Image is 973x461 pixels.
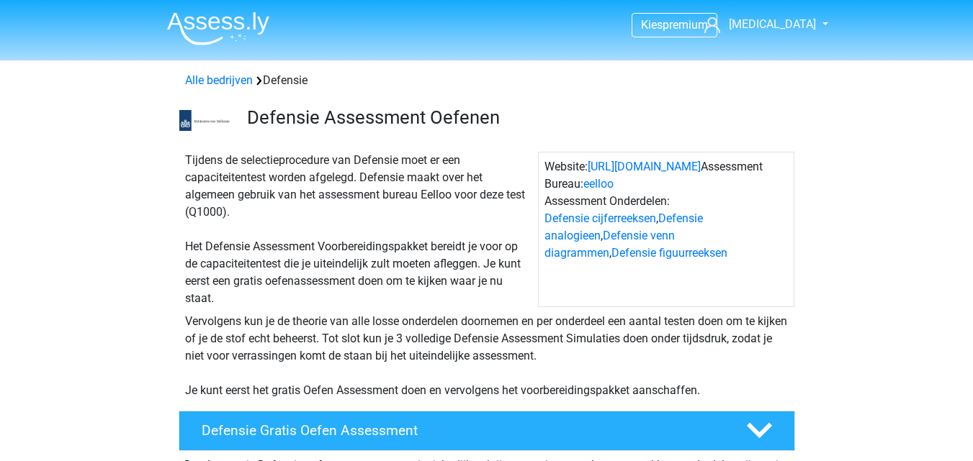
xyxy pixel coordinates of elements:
a: Defensie venn diagrammen [544,229,675,260]
a: Kiespremium [632,15,717,35]
a: Defensie figuurreeksen [611,246,727,260]
a: [MEDICAL_DATA] [699,16,817,33]
a: eelloo [583,177,614,191]
a: Defensie analogieen [544,211,703,242]
div: Website: Assessment Bureau: Assessment Onderdelen: , , , [538,152,794,307]
a: [URL][DOMAIN_NAME] [588,160,701,173]
h3: Defensie Assessment Oefenen [247,106,784,129]
span: Kies [641,18,663,32]
a: Alle bedrijven [185,73,253,87]
h4: Defensie Gratis Oefen Assessment [202,422,723,439]
div: Vervolgens kun je de theorie van alle losse onderdelen doornemen en per onderdeel een aantal test... [179,313,794,399]
div: Defensie [179,72,794,89]
span: premium [663,18,708,32]
a: Defensie cijferreeksen [544,211,656,225]
span: [MEDICAL_DATA] [729,17,816,31]
a: Defensie Gratis Oefen Assessment [173,411,801,451]
img: Assessly [167,12,269,45]
div: Tijdens de selectieprocedure van Defensie moet er een capaciteitentest worden afgelegd. Defensie ... [179,152,538,307]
